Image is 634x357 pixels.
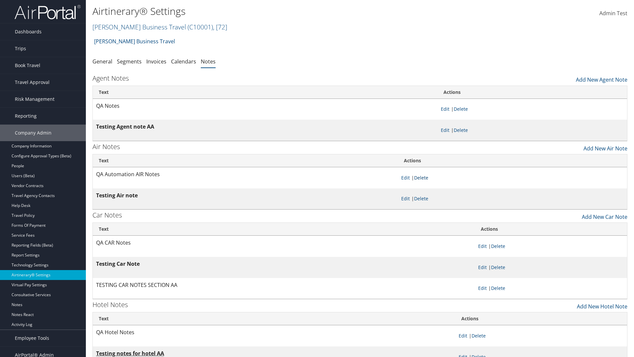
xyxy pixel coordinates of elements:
[401,175,410,181] a: Edit
[96,260,140,267] strong: Testing Car Note
[96,328,452,337] p: QA Hotel Notes
[92,142,120,151] h3: Air Notes
[15,125,52,141] span: Company Admin
[478,285,487,291] a: Edit
[15,23,42,40] span: Dashboards
[491,285,505,291] a: Delete
[459,333,467,339] a: Edit
[96,192,138,199] strong: Testing Air note
[454,127,468,133] a: Delete
[398,154,627,167] th: Actions
[96,281,472,290] p: TESTING CAR NOTES SECTION AA
[438,86,627,99] th: Actions
[454,106,468,112] a: Delete
[478,243,487,249] a: Edit
[93,312,455,325] th: Text
[577,299,627,310] a: Add New Hotel Note
[96,170,395,179] p: QA Automation AIR Notes
[414,195,428,202] a: Delete
[15,108,37,124] span: Reporting
[15,57,40,74] span: Book Travel
[491,243,505,249] a: Delete
[438,120,627,141] td: |
[599,10,627,17] span: Admin Test
[15,91,54,107] span: Risk Management
[96,102,434,110] p: QA Notes
[414,175,428,181] a: Delete
[117,58,142,65] a: Segments
[92,4,449,18] h1: Airtinerary® Settings
[583,141,627,152] a: Add New Air Note
[15,330,49,346] span: Employee Tools
[455,325,627,346] td: |
[188,22,213,31] span: ( C10001 )
[491,264,505,270] a: Delete
[94,35,175,48] a: [PERSON_NAME] Business Travel
[401,195,410,202] a: Edit
[582,210,627,221] a: Add New Car Note
[213,22,227,31] span: , [ 72 ]
[15,74,50,91] span: Travel Approval
[171,58,196,65] a: Calendars
[92,22,227,31] a: [PERSON_NAME] Business Travel
[475,278,627,299] td: |
[92,74,129,83] h3: Agent Notes
[576,72,627,84] a: Add New Agent Note
[475,257,627,278] td: |
[96,350,164,357] strong: Testing notes for hotel AA
[201,58,216,65] a: Notes
[92,300,128,309] h3: Hotel Notes
[96,123,154,130] strong: Testing Agent note AA
[441,106,449,112] a: Edit
[475,223,627,236] th: Actions
[93,154,398,167] th: Text
[398,188,627,210] td: |
[92,58,112,65] a: General
[93,223,475,236] th: Text
[475,236,627,257] td: |
[478,264,487,270] a: Edit
[92,211,122,220] h3: Car Notes
[146,58,166,65] a: Invoices
[599,3,627,24] a: Admin Test
[96,239,472,247] p: QA CAR Notes
[455,312,627,325] th: Actions
[15,4,81,20] img: airportal-logo.png
[472,333,486,339] a: Delete
[398,167,627,188] td: |
[15,40,26,57] span: Trips
[441,127,449,133] a: Edit
[438,99,627,120] td: |
[93,86,438,99] th: Text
